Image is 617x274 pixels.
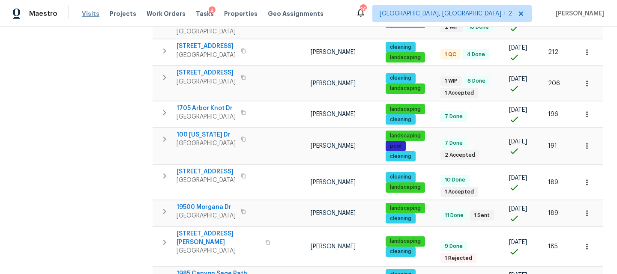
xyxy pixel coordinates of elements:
[386,184,424,191] span: landscaping
[465,24,492,31] span: 13 Done
[177,203,236,211] span: 19500 Morgana Dr
[380,9,512,18] span: [GEOGRAPHIC_DATA], [GEOGRAPHIC_DATA] + 2
[177,247,260,255] span: [GEOGRAPHIC_DATA]
[386,106,424,113] span: landscaping
[29,9,57,18] span: Maestro
[196,11,214,17] span: Tasks
[441,140,466,147] span: 7 Done
[386,248,415,255] span: cleaning
[311,244,356,250] span: [PERSON_NAME]
[441,255,476,262] span: 1 Rejected
[177,176,236,185] span: [GEOGRAPHIC_DATA]
[386,85,424,92] span: landscaping
[548,143,557,149] span: 191
[509,107,527,113] span: [DATE]
[548,244,558,250] span: 185
[548,179,558,185] span: 189
[509,206,527,212] span: [DATE]
[441,152,479,159] span: 2 Accepted
[552,9,604,18] span: [PERSON_NAME]
[177,113,236,121] span: [GEOGRAPHIC_DATA]
[177,19,260,36] span: [PERSON_NAME][GEOGRAPHIC_DATA]
[441,188,477,196] span: 1 Accepted
[177,68,236,77] span: [STREET_ADDRESS]
[509,45,527,51] span: [DATE]
[386,173,415,181] span: cleaning
[441,243,466,250] span: 9 Done
[386,116,415,123] span: cleaning
[464,77,489,85] span: 6 Done
[386,238,424,245] span: landscaping
[441,24,462,31] span: 2 WIP
[386,74,415,82] span: cleaning
[177,104,236,113] span: 1705 Arbor Knot Dr
[177,77,236,86] span: [GEOGRAPHIC_DATA]
[147,9,186,18] span: Work Orders
[311,49,356,55] span: [PERSON_NAME]
[548,80,560,86] span: 206
[209,6,216,15] div: 4
[268,9,323,18] span: Geo Assignments
[548,210,558,216] span: 189
[441,77,461,85] span: 1 WIP
[360,5,366,14] div: 26
[509,139,527,145] span: [DATE]
[509,239,527,245] span: [DATE]
[311,143,356,149] span: [PERSON_NAME]
[386,205,424,212] span: landscaping
[110,9,136,18] span: Projects
[177,139,236,148] span: [GEOGRAPHIC_DATA]
[177,167,236,176] span: [STREET_ADDRESS]
[441,212,467,219] span: 11 Done
[177,229,260,247] span: [STREET_ADDRESS][PERSON_NAME]
[509,175,527,181] span: [DATE]
[224,9,258,18] span: Properties
[386,54,424,61] span: landscaping
[177,42,236,51] span: [STREET_ADDRESS]
[177,131,236,139] span: 100 [US_STATE] Dr
[441,176,469,184] span: 10 Done
[509,76,527,82] span: [DATE]
[441,113,466,120] span: 7 Done
[386,44,415,51] span: cleaning
[386,153,415,160] span: cleaning
[177,211,236,220] span: [GEOGRAPHIC_DATA]
[548,49,558,55] span: 212
[311,80,356,86] span: [PERSON_NAME]
[441,51,460,58] span: 1 QC
[548,111,558,117] span: 196
[311,179,356,185] span: [PERSON_NAME]
[177,51,236,60] span: [GEOGRAPHIC_DATA]
[470,212,493,219] span: 1 Sent
[386,215,415,222] span: cleaning
[386,143,405,150] span: pool
[82,9,99,18] span: Visits
[463,51,488,58] span: 4 Done
[386,132,424,140] span: landscaping
[311,111,356,117] span: [PERSON_NAME]
[441,89,477,97] span: 1 Accepted
[311,210,356,216] span: [PERSON_NAME]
